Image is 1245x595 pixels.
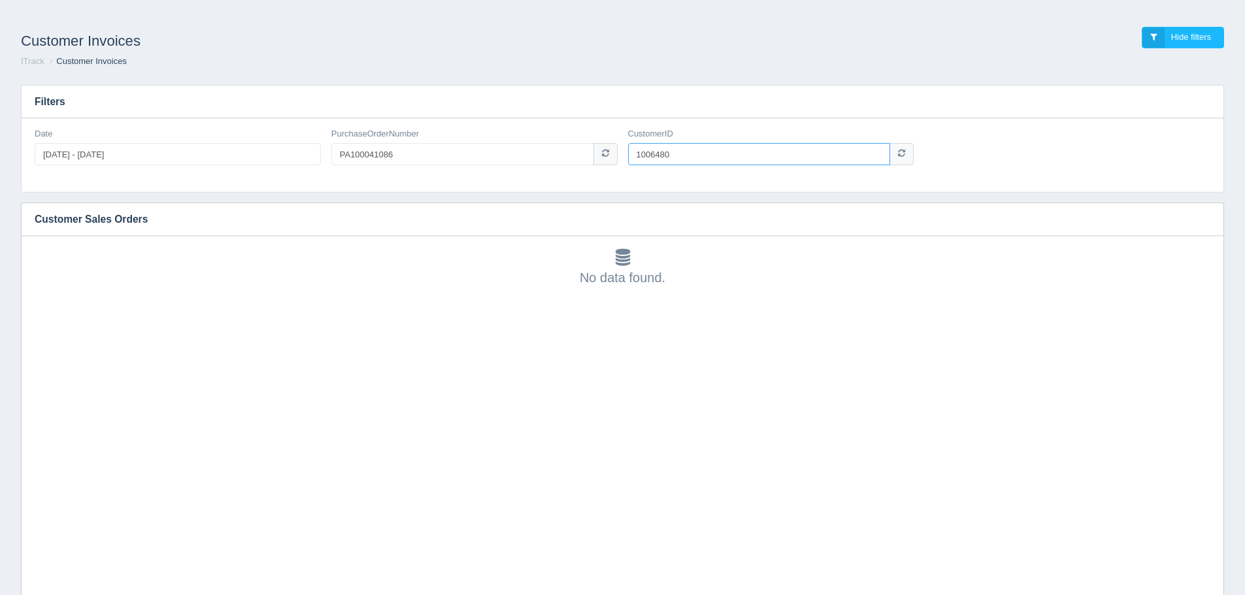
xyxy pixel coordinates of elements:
a: Hide filters [1142,27,1224,48]
div: No data found. [35,249,1210,287]
h3: Customer Sales Orders [22,203,1204,236]
h3: Filters [22,86,1223,118]
li: Customer Invoices [46,56,127,68]
h1: Customer Invoices [21,27,623,56]
label: PurchaseOrderNumber [331,128,419,140]
a: ITrack [21,56,44,66]
span: Hide filters [1171,32,1211,42]
label: CustomerID [628,128,673,140]
label: Date [35,128,52,140]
